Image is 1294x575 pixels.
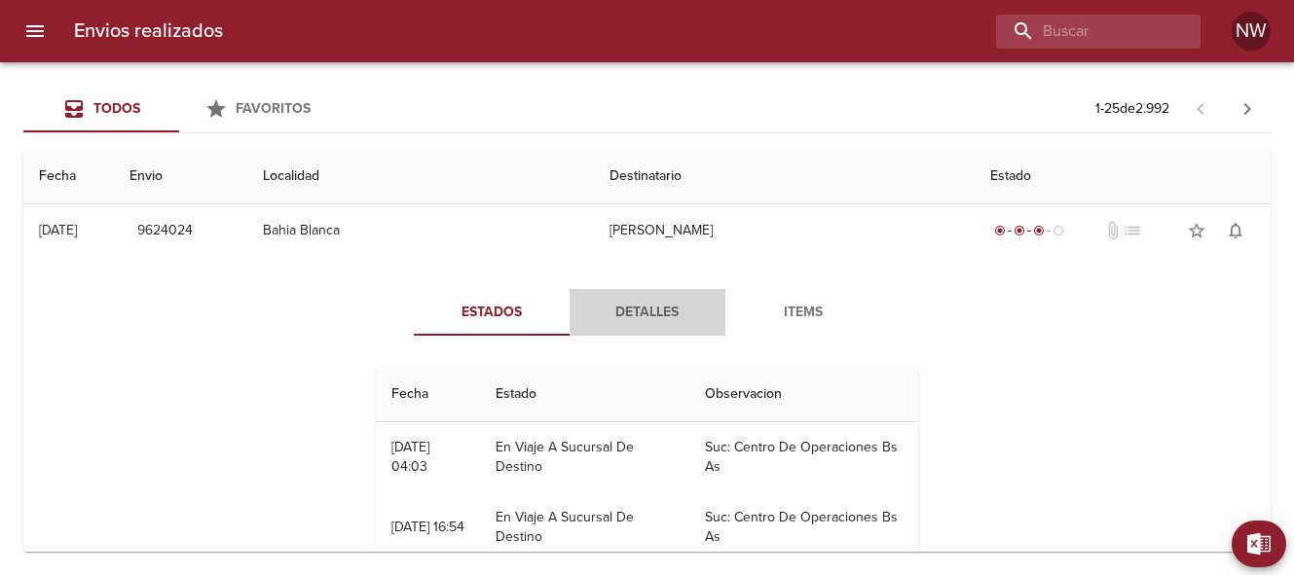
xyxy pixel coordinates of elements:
span: Pagina anterior [1177,98,1224,118]
span: radio_button_checked [1033,225,1045,236]
span: Favoritos [236,100,311,117]
div: [DATE] 16:54 [391,519,464,535]
td: Suc: Centro De Operaciones Bs As [689,492,918,562]
div: Tabs Envios [23,86,335,132]
td: Bahia Blanca [247,196,594,266]
span: radio_button_checked [994,225,1006,236]
input: buscar [996,15,1167,49]
th: Observacion [689,367,918,422]
th: Fecha [23,149,114,204]
p: 1 - 25 de 2.992 [1095,99,1169,119]
button: Agregar a favoritos [1177,211,1216,250]
th: Destinatario [594,149,975,204]
th: Envio [114,149,248,204]
span: No tiene pedido asociado [1123,221,1142,240]
div: En viaje [990,221,1068,240]
span: radio_button_checked [1014,225,1025,236]
div: [DATE] 04:03 [391,439,429,475]
td: [PERSON_NAME] [594,196,975,266]
button: Exportar Excel [1232,521,1286,567]
th: Estado [975,149,1271,204]
th: Estado [480,367,689,422]
h6: Envios realizados [74,16,223,47]
th: Fecha [376,367,481,422]
div: Abrir información de usuario [1232,12,1271,51]
button: Activar notificaciones [1216,211,1255,250]
span: star_border [1187,221,1206,240]
td: En Viaje A Sucursal De Destino [480,422,689,492]
button: menu [12,8,58,54]
span: Pagina siguiente [1224,86,1271,132]
th: Localidad [247,149,594,204]
div: [DATE] [39,222,77,238]
div: Tabs detalle de guia [414,289,881,336]
button: 9624024 [129,213,201,249]
span: Detalles [581,301,714,325]
span: Todos [93,100,140,117]
div: NW [1232,12,1271,51]
td: Suc: Centro De Operaciones Bs As [689,422,918,492]
td: En Viaje A Sucursal De Destino [480,492,689,562]
span: radio_button_unchecked [1053,225,1064,236]
span: Items [737,301,869,325]
span: No tiene documentos adjuntos [1103,221,1123,240]
span: 9624024 [137,219,193,243]
span: notifications_none [1226,221,1245,240]
span: Estados [425,301,558,325]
